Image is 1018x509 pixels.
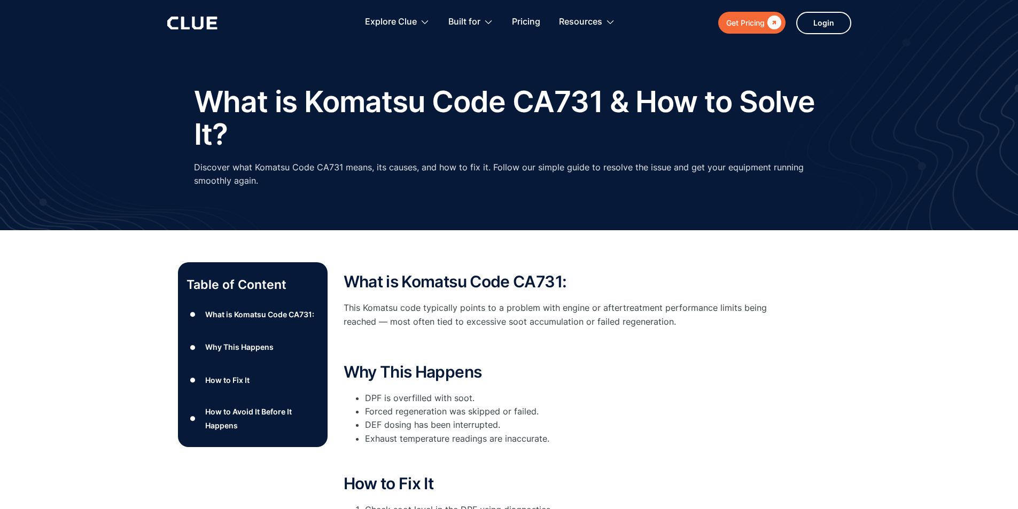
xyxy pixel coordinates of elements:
[344,273,771,291] h2: What is Komatsu Code CA731:
[512,5,540,39] a: Pricing
[186,411,199,427] div: ●
[186,276,319,293] p: Table of Content
[344,301,771,328] p: This Komatsu code typically points to a problem with engine or aftertreatment performance limits ...
[344,451,771,464] p: ‍
[365,405,771,418] li: Forced regeneration was skipped or failed.
[365,432,771,445] li: Exhaust temperature readings are inaccurate.
[765,16,781,29] div: 
[365,391,771,405] li: DPF is overfilled with soot.
[194,85,825,150] h1: What is Komatsu Code CA731 & How to Solve It?
[186,372,199,388] div: ●
[365,5,430,39] div: Explore Clue
[186,307,199,323] div: ●
[186,405,319,432] a: ●How to Avoid It Before It Happens
[205,308,314,321] div: What is Komatsu Code CA731:
[726,16,765,29] div: Get Pricing
[448,5,480,39] div: Built for
[365,5,417,39] div: Explore Clue
[365,418,771,432] li: DEF dosing has been interrupted.
[186,339,319,355] a: ●Why This Happens
[344,339,771,353] p: ‍
[448,5,493,39] div: Built for
[186,339,199,355] div: ●
[559,5,615,39] div: Resources
[205,340,274,354] div: Why This Happens
[344,363,771,381] h2: Why This Happens
[718,12,786,34] a: Get Pricing
[344,475,771,492] h2: How to Fix It
[205,405,318,432] div: How to Avoid It Before It Happens
[796,12,851,34] a: Login
[205,373,250,387] div: How to Fix It
[194,161,825,187] p: Discover what Komatsu Code CA731 means, its causes, and how to fix it. Follow our simple guide to...
[186,372,319,388] a: ●How to Fix It
[186,307,319,323] a: ●What is Komatsu Code CA731:
[559,5,602,39] div: Resources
